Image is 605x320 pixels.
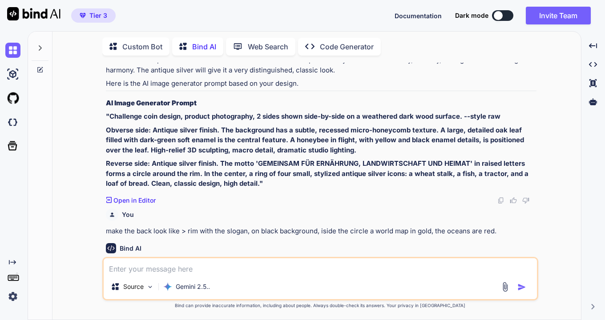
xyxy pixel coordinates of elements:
button: Documentation [395,11,442,20]
img: Bind AI [7,7,60,20]
img: githubLight [5,91,20,106]
span: Documentation [395,12,442,20]
img: Gemini 2.5 Pro [163,282,172,291]
strong: AI Image Generator Prompt [106,99,197,107]
img: dislike [522,197,529,204]
p: Gemini 2.5.. [176,282,210,291]
img: icon [517,283,526,292]
img: attachment [500,282,510,292]
strong: Reverse side: Antique silver finish. The motto 'GEMEINSAM FÜR ERNÄHRUNG, LANDWIRTSCHAFT UND HEIMA... [106,159,530,188]
p: Bind can provide inaccurate information, including about people. Always double-check its answers.... [102,302,538,309]
img: like [510,197,517,204]
strong: Obverse side: Antique silver finish. The background has a subtle, recessed micro-honeycomb textur... [106,126,526,154]
p: Code Generator [320,41,374,52]
button: premiumTier 3 [71,8,116,23]
p: Open in Editor [113,196,156,205]
p: Source [123,282,144,291]
img: premium [80,13,86,18]
img: darkCloudIdeIcon [5,115,20,130]
img: copy [497,197,504,204]
p: Excellent concept. The combination of the oak leaf and bee is a powerful symbol for biodiversity,... [106,55,536,75]
strong: "Challenge coin design, product photography, 2 sides shown side-by-side on a weathered dark wood ... [106,112,500,120]
p: Bind AI [192,41,216,52]
button: Invite Team [526,7,591,24]
p: make the back look like > rim with the slogan, on black background, iside the circle a world map ... [106,226,536,236]
img: Pick Models [146,283,154,291]
img: chat [5,43,20,58]
p: Here is the AI image generator prompt based on your design. [106,79,536,89]
img: ai-studio [5,67,20,82]
p: Custom Bot [122,41,162,52]
img: settings [5,289,20,304]
h6: Bind AI [120,244,141,253]
h6: You [122,210,134,219]
p: Web Search [248,41,288,52]
span: Tier 3 [89,11,107,20]
span: Dark mode [455,11,488,20]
